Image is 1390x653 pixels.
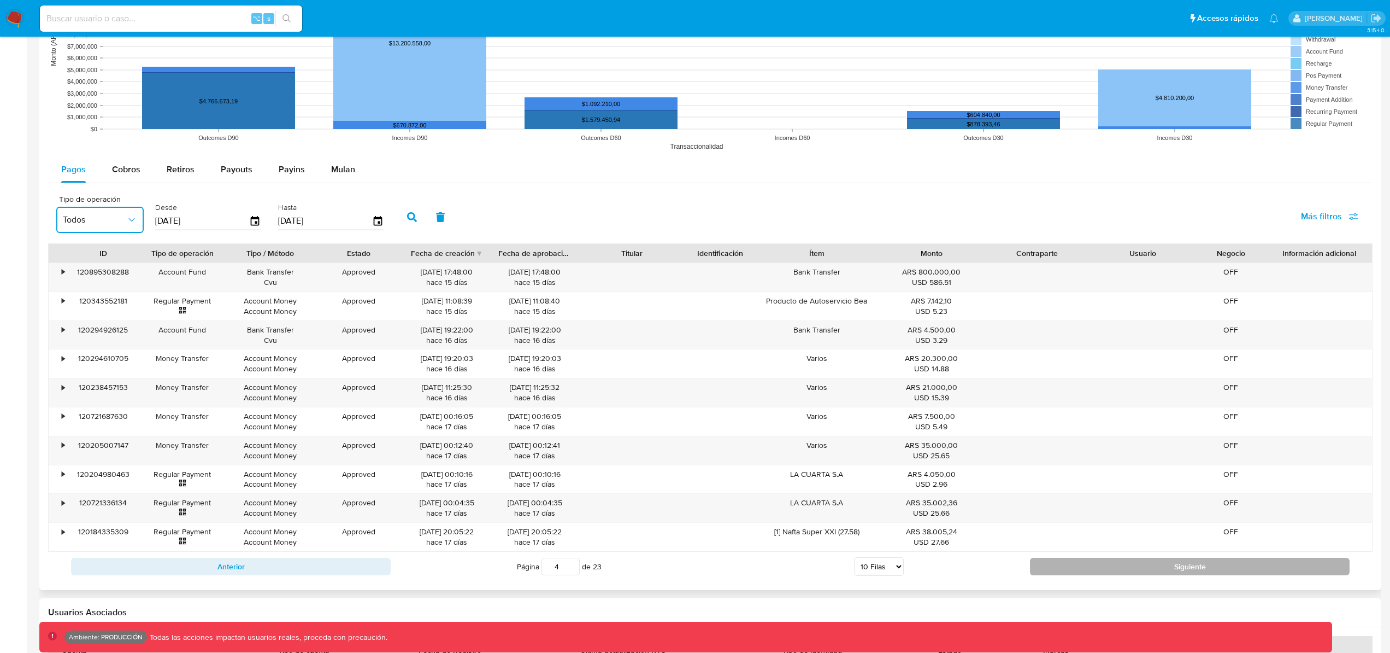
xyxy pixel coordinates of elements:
[252,13,261,24] span: ⌥
[267,13,270,24] span: s
[1305,13,1367,24] p: fernando.bolognino@mercadolibre.com
[40,11,302,26] input: Buscar usuario o caso...
[1269,14,1279,23] a: Notificaciones
[1370,13,1382,24] a: Salir
[48,607,1373,618] h2: Usuarios Asociados
[69,635,143,639] p: Ambiente: PRODUCCIÓN
[1197,13,1258,24] span: Accesos rápidos
[275,11,298,26] button: search-icon
[1367,26,1385,34] span: 3.154.0
[147,632,387,643] p: Todas las acciones impactan usuarios reales, proceda con precaución.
